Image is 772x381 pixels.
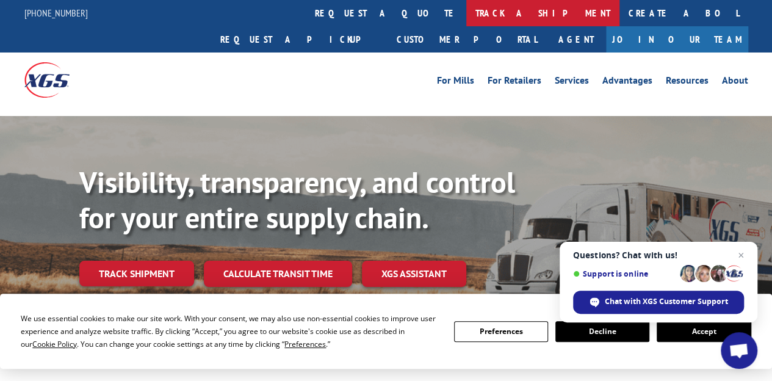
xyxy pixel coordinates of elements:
[32,339,77,349] span: Cookie Policy
[555,76,589,89] a: Services
[722,76,748,89] a: About
[211,26,388,53] a: Request a pickup
[437,76,474,89] a: For Mills
[24,7,88,19] a: [PHONE_NUMBER]
[573,269,676,278] span: Support is online
[721,332,757,369] div: Open chat
[488,76,541,89] a: For Retailers
[454,321,548,342] button: Preferences
[555,321,649,342] button: Decline
[573,250,744,260] span: Questions? Chat with us!
[79,163,515,236] b: Visibility, transparency, and control for your entire supply chain.
[362,261,466,287] a: XGS ASSISTANT
[657,321,751,342] button: Accept
[573,291,744,314] div: Chat with XGS Customer Support
[602,76,652,89] a: Advantages
[284,339,326,349] span: Preferences
[606,26,748,53] a: Join Our Team
[388,26,546,53] a: Customer Portal
[79,261,194,286] a: Track shipment
[666,76,709,89] a: Resources
[204,261,352,287] a: Calculate transit time
[734,248,748,263] span: Close chat
[605,296,728,307] span: Chat with XGS Customer Support
[21,312,439,350] div: We use essential cookies to make our site work. With your consent, we may also use non-essential ...
[546,26,606,53] a: Agent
